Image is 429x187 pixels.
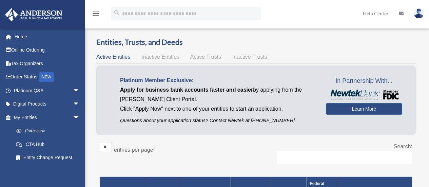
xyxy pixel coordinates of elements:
[5,111,86,124] a: My Entitiesarrow_drop_down
[73,97,86,111] span: arrow_drop_down
[394,144,412,149] label: Search:
[141,54,179,60] span: Inactive Entities
[39,72,54,82] div: NEW
[92,12,100,18] a: menu
[120,104,316,114] p: Click "Apply Now" next to one of your entities to start an application.
[92,10,100,18] i: menu
[3,8,64,21] img: Anderson Advisors Platinum Portal
[96,37,416,48] h3: Entities, Trusts, and Deeds
[73,84,86,98] span: arrow_drop_down
[326,103,402,115] a: Learn More
[120,116,316,125] p: Questions about your application status? Contact Newtek at [PHONE_NUMBER]
[5,30,90,43] a: Home
[5,57,90,70] a: Tax Organizers
[232,54,267,60] span: Inactive Trusts
[113,9,121,17] i: search
[9,151,86,165] a: Entity Change Request
[5,70,90,84] a: Order StatusNEW
[5,84,90,97] a: Platinum Q&Aarrow_drop_down
[114,147,153,153] label: entries per page
[9,137,86,151] a: CTA Hub
[326,76,402,87] span: In Partnership With...
[5,43,90,57] a: Online Ordering
[190,54,221,60] span: Active Trusts
[9,124,83,138] a: Overview
[414,8,424,18] img: User Pic
[120,87,253,93] span: Apply for business bank accounts faster and easier
[96,54,130,60] span: Active Entities
[120,85,316,104] p: by applying from the [PERSON_NAME] Client Portal.
[120,76,316,85] p: Platinum Member Exclusive:
[5,97,90,111] a: Digital Productsarrow_drop_down
[73,111,86,125] span: arrow_drop_down
[329,90,399,100] img: NewtekBankLogoSM.png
